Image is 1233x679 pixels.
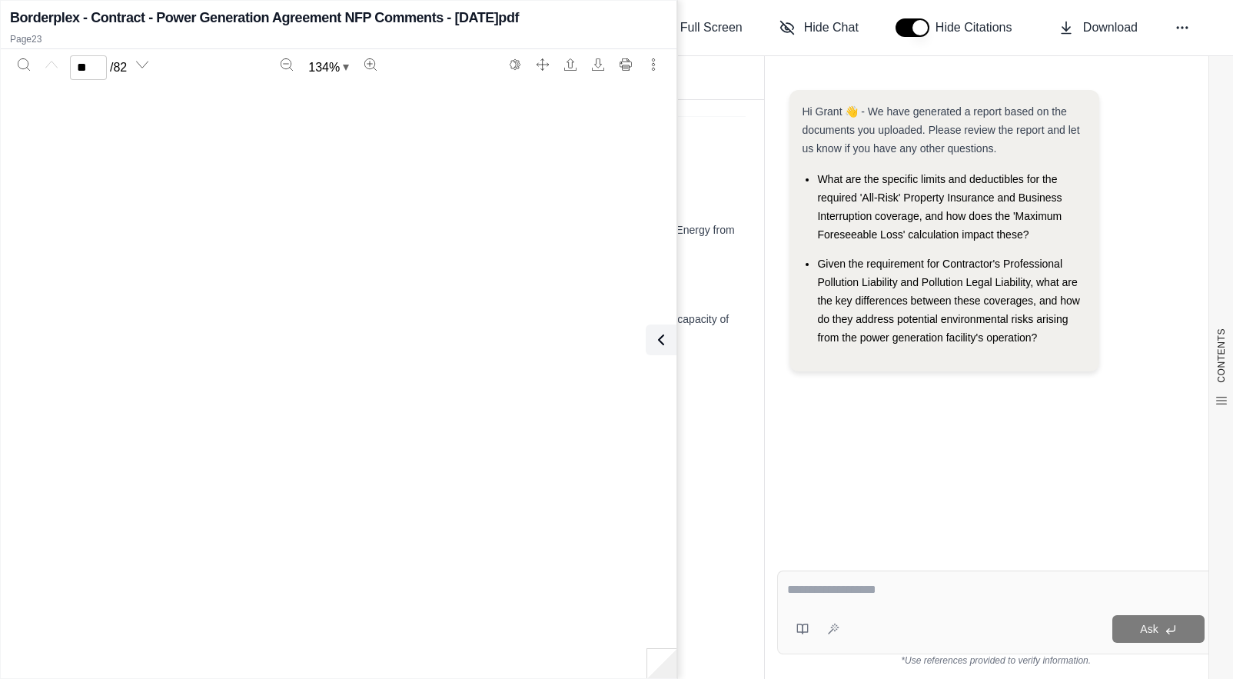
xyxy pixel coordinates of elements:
h2: Borderplex - Contract - Power Generation Agreement NFP Comments - [DATE]pdf [10,7,519,28]
span: 134 % [308,58,340,77]
span: Hide Chat [804,18,859,37]
span: Ask [1140,623,1158,635]
div: *Use references provided to verify information. [777,654,1215,667]
button: Next page [130,52,155,77]
button: Full screen [530,52,555,77]
button: Full Screen [650,12,749,43]
button: Open file [558,52,583,77]
span: Full Screen [680,18,743,37]
span: Hide Citations [936,18,1022,37]
span: Download [1083,18,1138,37]
button: More actions [641,52,666,77]
button: Zoom in [358,52,383,77]
button: Switch to the dark theme [503,52,527,77]
input: Enter a page number [70,55,107,80]
span: Hi Grant 👋 - We have generated a report based on the documents you uploaded. Please review the re... [802,105,1079,155]
p: Page 23 [10,33,667,45]
button: Print [613,52,638,77]
span: What are the specific limits and deductibles for the required 'All-Risk' Property Insurance and B... [817,173,1062,241]
button: Download [1052,12,1144,43]
button: Ask [1112,615,1205,643]
button: Previous page [39,52,64,77]
span: CONTENTS [1215,328,1228,383]
button: Zoom document [302,55,355,80]
button: Zoom out [274,52,299,77]
span: Given the requirement for Contractor's Professional Pollution Liability and Pollution Legal Liabi... [817,258,1079,344]
button: Hide Chat [773,12,865,43]
button: Search [12,52,36,77]
button: Download [586,52,610,77]
span: / 82 [110,58,127,77]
